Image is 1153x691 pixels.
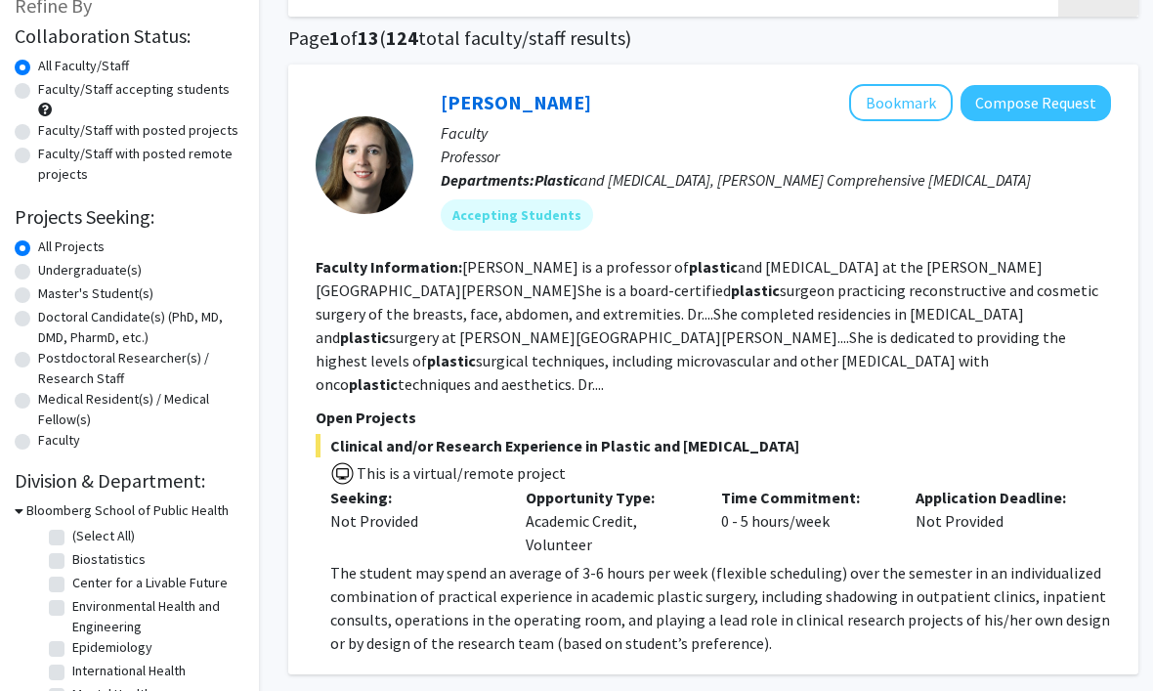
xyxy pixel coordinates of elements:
[901,487,1096,557] div: Not Provided
[511,487,706,557] div: Academic Credit, Volunteer
[38,261,142,281] label: Undergraduate(s)
[916,487,1082,510] p: Application Deadline:
[38,238,105,258] label: All Projects
[38,145,239,186] label: Faculty/Staff with posted remote projects
[355,464,566,484] span: This is a virtual/remote project
[38,308,239,349] label: Doctoral Candidate(s) (PhD, MD, DMD, PharmD, etc.)
[26,501,229,522] h3: Bloomberg School of Public Health
[316,258,1098,395] fg-read-more: [PERSON_NAME] is a professor of and [MEDICAL_DATA] at the [PERSON_NAME][GEOGRAPHIC_DATA][PERSON_N...
[316,258,462,278] b: Faculty Information:
[427,352,476,371] b: plastic
[288,27,1138,51] h1: Page of ( total faculty/staff results)
[38,390,239,431] label: Medical Resident(s) / Medical Fellow(s)
[534,171,1031,191] span: and [MEDICAL_DATA], [PERSON_NAME] Comprehensive [MEDICAL_DATA]
[349,375,398,395] b: plastic
[441,146,1111,169] p: Professor
[72,638,152,659] label: Epidemiology
[329,26,340,51] span: 1
[72,662,186,682] label: International Health
[731,281,780,301] b: plastic
[721,487,887,510] p: Time Commitment:
[316,407,1111,430] p: Open Projects
[38,349,239,390] label: Postdoctoral Researcher(s) / Research Staff
[441,122,1111,146] p: Faculty
[72,527,135,547] label: (Select All)
[706,487,902,557] div: 0 - 5 hours/week
[15,603,83,676] iframe: Chat
[330,564,1110,654] span: The student may spend an average of 3-6 hours per week (flexible scheduling) over the semester in...
[441,171,534,191] b: Departments:
[72,574,228,594] label: Center for a Livable Future
[72,550,146,571] label: Biostatistics
[38,431,80,452] label: Faculty
[15,206,239,230] h2: Projects Seeking:
[961,86,1111,122] button: Compose Request to Michele Manahan
[72,597,235,638] label: Environmental Health and Engineering
[358,26,379,51] span: 13
[15,470,239,494] h2: Division & Department:
[441,91,591,115] a: [PERSON_NAME]
[316,435,1111,458] span: Clinical and/or Research Experience in Plastic and [MEDICAL_DATA]
[526,487,692,510] p: Opportunity Type:
[38,121,238,142] label: Faculty/Staff with posted projects
[340,328,389,348] b: plastic
[15,25,239,49] h2: Collaboration Status:
[849,85,953,122] button: Add Michele Manahan to Bookmarks
[330,510,496,534] div: Not Provided
[38,80,230,101] label: Faculty/Staff accepting students
[534,171,579,191] b: Plastic
[38,57,129,77] label: All Faculty/Staff
[330,487,496,510] p: Seeking:
[441,200,593,232] mat-chip: Accepting Students
[38,284,153,305] label: Master's Student(s)
[689,258,738,278] b: plastic
[386,26,418,51] span: 124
